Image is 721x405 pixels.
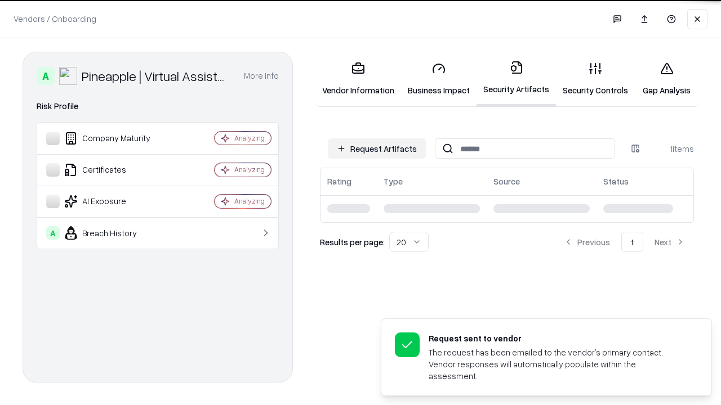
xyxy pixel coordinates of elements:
a: Gap Analysis [635,53,698,105]
div: 1 items [649,143,694,155]
div: Status [603,175,629,187]
div: Risk Profile [37,100,279,113]
div: Analyzing [234,165,265,174]
p: Vendors / Onboarding [14,13,96,25]
a: Security Controls [556,53,635,105]
div: Certificates [46,163,181,177]
div: Rating [327,175,351,187]
div: Pineapple | Virtual Assistant Agency [82,67,230,85]
button: Request Artifacts [328,138,426,159]
button: More info [244,66,279,86]
div: A [37,67,55,85]
div: Source [493,175,520,187]
div: Company Maturity [46,132,181,145]
p: Results per page: [320,236,385,248]
div: Analyzing [234,196,265,206]
a: Vendor Information [315,53,401,105]
div: Type [384,175,403,187]
img: Pineapple | Virtual Assistant Agency [59,67,77,85]
div: The request has been emailed to the vendor’s primary contact. Vendor responses will automatically... [429,346,684,382]
div: Request sent to vendor [429,332,684,344]
a: Business Impact [401,53,477,105]
button: 1 [621,232,643,252]
div: Analyzing [234,133,265,143]
a: Security Artifacts [477,52,556,106]
div: Breach History [46,226,181,240]
nav: pagination [555,232,694,252]
div: AI Exposure [46,195,181,208]
div: A [46,226,60,240]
